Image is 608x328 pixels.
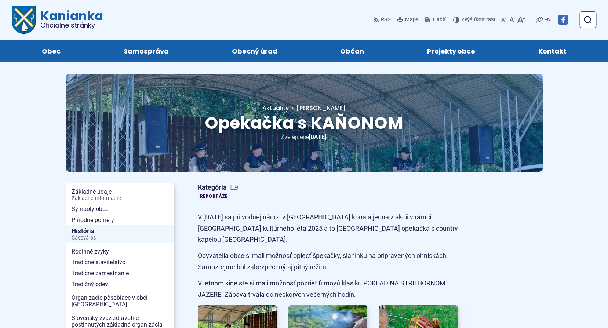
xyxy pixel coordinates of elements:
[42,40,61,62] span: Obec
[381,15,391,24] span: RSS
[198,250,458,273] p: Obyvatelia obce si mali možnosť opiecť špekačky, slaninku na pripravených ohniskách. Samozrejme b...
[198,278,458,300] p: V letnom kine ste si mali možnosť pozrieť filmovú klasiku POKLAD NA STRIEBORNOM JAZERE. Zábava tr...
[72,257,168,268] span: Tradičné staviteľstvo
[40,22,103,29] span: Oficiálne stránky
[66,215,174,226] a: Prírodné pomery
[395,12,420,28] a: Mapa
[72,225,168,243] span: História
[508,12,516,28] button: Nastaviť pôvodnú veľkosť písma
[124,40,169,62] span: Samospráva
[72,292,168,310] span: Organizácie pôsobiace v obci [GEOGRAPHIC_DATA]
[18,40,85,62] a: Obec
[423,12,447,28] button: Tlačiť
[72,204,168,215] span: Symboly obce
[405,15,419,24] span: Mapa
[427,40,475,62] span: Projekty obce
[198,183,239,192] span: Kategória
[12,6,36,34] img: Prejsť na domovskú stránku
[66,279,174,290] a: Tradičný odev
[66,186,174,204] a: Základné údajeZákladné informácie
[374,12,392,28] a: RSS
[66,246,174,257] a: Rodinné zvyky
[543,15,552,24] a: EN
[309,134,326,141] span: [DATE]
[516,12,527,28] button: Zväčšiť veľkosť písma
[72,186,168,204] span: Základné údaje
[72,268,168,279] span: Tradičné zamestnanie
[453,12,497,28] button: Zvýšiťkontrast
[403,40,499,62] a: Projekty obce
[66,292,174,310] a: Organizácie pôsobiace v obci [GEOGRAPHIC_DATA]
[72,215,168,226] span: Prírodné pomery
[72,279,168,290] span: Tradičný odev
[208,40,302,62] a: Obecný úrad
[514,40,590,62] a: Kontakt
[558,15,568,25] img: Prejsť na Facebook stránku
[461,17,495,23] span: kontrast
[205,111,403,135] span: Opekačka s KAŇONOM
[36,10,103,29] span: Kanianka
[432,17,446,23] span: Tlačiť
[66,204,174,215] a: Symboly obce
[99,40,193,62] a: Samospráva
[198,192,230,200] a: Reportáže
[289,104,346,112] a: [PERSON_NAME]
[72,246,168,257] span: Rodinné zvyky
[232,40,277,62] span: Obecný úrad
[500,12,508,28] button: Zmenšiť veľkosť písma
[296,104,346,112] span: [PERSON_NAME]
[72,235,168,241] span: Časová os
[198,212,458,245] p: V [DATE] sa pri vodnej nádrži v [GEOGRAPHIC_DATA] konala jedna z akcii v rámci [GEOGRAPHIC_DATA] ...
[66,257,174,268] a: Tradičné staviteľstvo
[89,132,519,142] p: Zverejnené .
[544,15,551,24] span: EN
[66,268,174,279] a: Tradičné zamestnanie
[340,40,364,62] span: Občan
[316,40,389,62] a: Občan
[538,40,566,62] span: Kontakt
[72,196,168,201] span: Základné informácie
[66,225,174,243] a: HistóriaČasová os
[262,104,289,112] a: Aktuality
[461,17,476,23] span: Zvýšiť
[12,6,103,34] a: Logo Kanianka, prejsť na domovskú stránku.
